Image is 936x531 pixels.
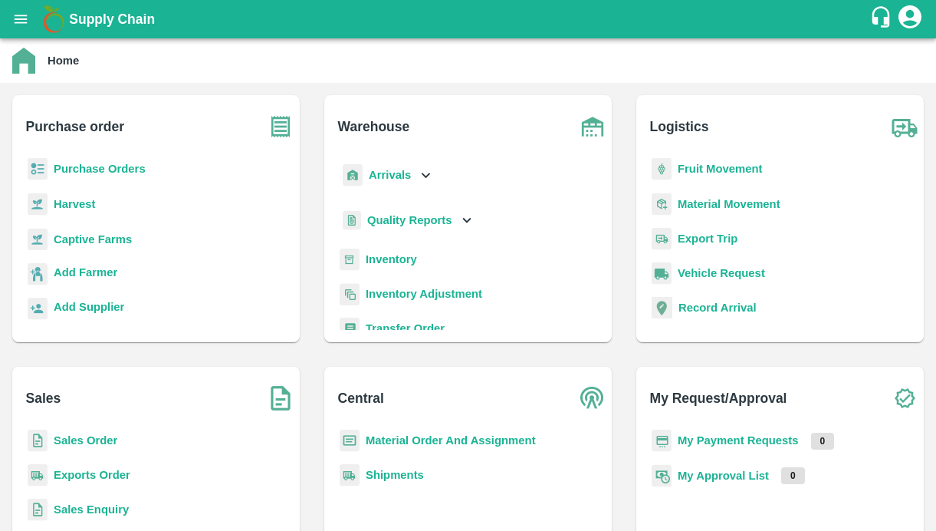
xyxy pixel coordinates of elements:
img: harvest [28,193,48,216]
a: Inventory [366,253,417,265]
b: Arrivals [369,169,411,181]
a: Material Order And Assignment [366,434,536,447]
b: Logistics [650,116,709,137]
a: Sales Order [54,434,117,447]
a: Shipments [366,469,424,481]
a: Export Trip [678,233,737,245]
div: Arrivals [340,158,435,193]
img: whTransfer [340,318,360,340]
a: Vehicle Request [678,267,765,279]
a: Exports Order [54,469,130,481]
button: open drawer [3,2,38,37]
b: Quality Reports [367,214,452,226]
a: My Approval List [678,470,769,482]
img: whInventory [340,249,360,271]
b: My Request/Approval [650,388,787,409]
b: Add Supplier [54,301,124,313]
a: Fruit Movement [678,163,763,175]
img: central [573,379,612,417]
img: sales [28,430,48,452]
img: logo [38,4,69,35]
a: Transfer Order [366,322,445,335]
img: fruit [652,158,672,180]
b: Central [338,388,384,409]
a: Add Farmer [54,264,117,285]
b: Add Farmer [54,266,117,279]
img: harvest [28,228,48,251]
img: whArrival [343,164,363,186]
a: Sales Enquiry [54,503,129,516]
img: delivery [652,228,672,250]
img: recordArrival [652,297,672,318]
img: check [885,379,924,417]
a: Captive Farms [54,233,132,246]
div: Quality Reports [340,205,475,236]
img: inventory [340,283,360,305]
img: approval [652,464,672,487]
img: centralMaterial [340,430,360,452]
b: Sales [26,388,61,409]
p: 0 [781,467,805,484]
img: supplier [28,298,48,320]
img: vehicle [652,262,672,285]
p: 0 [811,433,835,450]
a: Add Supplier [54,298,124,319]
img: qualityReport [343,211,361,230]
img: purchase [261,107,300,146]
a: Record Arrival [678,302,757,314]
div: customer-support [869,5,896,33]
a: Material Movement [678,198,780,210]
b: Home [48,54,79,67]
a: Supply Chain [69,8,869,30]
div: account of current user [896,3,924,35]
a: Inventory Adjustment [366,288,482,300]
a: My Payment Requests [678,434,799,447]
b: Supply Chain [69,12,155,27]
b: Warehouse [338,116,410,137]
img: home [12,48,35,74]
img: warehouse [573,107,612,146]
img: material [652,193,672,216]
img: payment [652,430,672,452]
a: Harvest [54,198,95,210]
img: shipments [340,464,360,486]
b: Purchase order [26,116,124,137]
a: Purchase Orders [54,163,146,175]
img: farmer [28,263,48,285]
img: reciept [28,158,48,180]
img: soSales [261,379,300,417]
img: truck [885,107,924,146]
img: sales [28,499,48,521]
img: shipments [28,464,48,486]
